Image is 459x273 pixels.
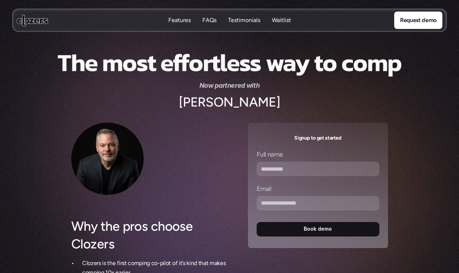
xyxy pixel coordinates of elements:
h2: Why the pros choose Clozers [71,218,231,253]
p: Testimonials [228,24,260,32]
p: FAQs [202,24,216,32]
p: Email [257,185,271,193]
p: Waitlist [272,16,291,24]
a: FeaturesFeatures [168,16,191,25]
p: Full name [257,150,283,159]
p: Book demo [304,226,332,232]
em: Now partnered with [199,81,260,89]
p: Testimonials [228,16,260,24]
h2: [PERSON_NAME] [179,93,281,111]
button: Book demo [257,222,379,236]
p: Request demo [400,16,437,25]
a: WaitlistWaitlist [272,16,291,25]
a: FAQsFAQs [202,16,216,25]
a: TestimonialsTestimonials [228,16,260,25]
a: Request demo [394,12,442,29]
p: Waitlist [272,24,291,32]
p: FAQs [202,16,216,24]
p: Features [168,16,191,24]
input: Email [257,196,379,210]
input: Full name [257,162,379,176]
p: Features [168,24,191,32]
h3: Signup to get started [257,134,379,142]
h1: The most effortless way to comp [24,48,435,78]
